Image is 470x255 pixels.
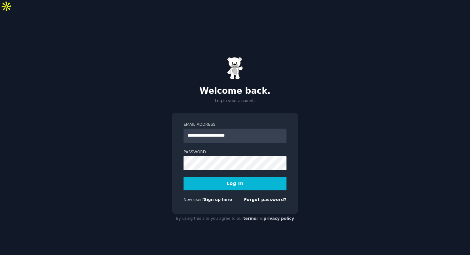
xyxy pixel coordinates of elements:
[244,197,286,202] a: Forgot password?
[184,197,204,202] span: New user?
[172,214,298,224] div: By using this site you agree to our and
[184,149,286,155] label: Password
[243,216,256,221] a: terms
[184,122,286,128] label: Email Address
[227,57,243,79] img: Gummy Bear
[172,86,298,96] h2: Welcome back.
[184,177,286,190] button: Log In
[172,98,298,104] p: Log in your account.
[204,197,232,202] a: Sign up here
[263,216,294,221] a: privacy policy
